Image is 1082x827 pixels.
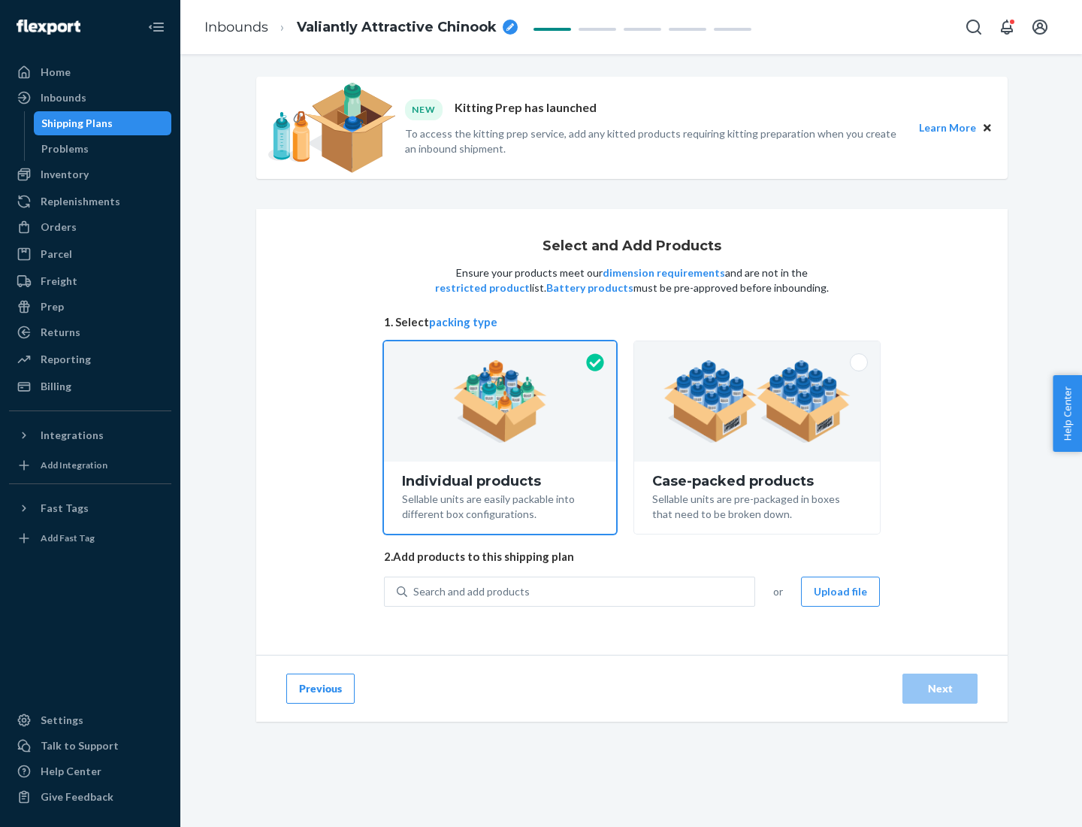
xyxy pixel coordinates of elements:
div: Sellable units are pre-packaged in boxes that need to be broken down. [652,489,862,522]
div: Sellable units are easily packable into different box configurations. [402,489,598,522]
a: Orders [9,215,171,239]
p: Kitting Prep has launched [455,99,597,120]
div: Reporting [41,352,91,367]
button: Previous [286,674,355,704]
a: Home [9,60,171,84]
button: packing type [429,314,497,330]
a: Add Integration [9,453,171,477]
button: Give Feedback [9,785,171,809]
div: Case-packed products [652,474,862,489]
img: individual-pack.facf35554cb0f1810c75b2bd6df2d64e.png [453,360,547,443]
span: Valiantly Attractive Chinook [297,18,497,38]
a: Problems [34,137,172,161]
div: Settings [41,713,83,728]
button: dimension requirements [603,265,725,280]
p: Ensure your products meet our and are not in the list. must be pre-approved before inbounding. [434,265,830,295]
span: or [773,584,783,599]
button: Open account menu [1025,12,1055,42]
div: Individual products [402,474,598,489]
a: Inbounds [9,86,171,110]
span: 2. Add products to this shipping plan [384,549,880,565]
div: Give Feedback [41,789,113,804]
a: Returns [9,320,171,344]
button: Close Navigation [141,12,171,42]
div: Search and add products [413,584,530,599]
div: Replenishments [41,194,120,209]
ol: breadcrumbs [192,5,530,50]
a: Inbounds [204,19,268,35]
a: Shipping Plans [34,111,172,135]
button: Learn More [919,120,976,136]
button: Help Center [1053,375,1082,452]
div: Next [915,681,965,696]
span: 1. Select [384,314,880,330]
h1: Select and Add Products [543,239,721,254]
button: Battery products [546,280,633,295]
div: Shipping Plans [41,116,113,131]
a: Inventory [9,162,171,186]
div: Help Center [41,764,101,779]
a: Parcel [9,242,171,266]
div: Problems [41,141,89,156]
div: Orders [41,220,77,235]
div: Add Fast Tag [41,532,95,544]
a: Reporting [9,347,171,371]
a: Add Fast Tag [9,526,171,550]
div: Inbounds [41,90,86,105]
div: Talk to Support [41,738,119,753]
div: Inventory [41,167,89,182]
a: Help Center [9,759,171,783]
a: Settings [9,708,171,732]
div: NEW [405,99,443,120]
div: Returns [41,325,80,340]
a: Talk to Support [9,734,171,758]
a: Freight [9,269,171,293]
img: Flexport logo [17,20,80,35]
div: Add Integration [41,459,107,471]
div: Freight [41,274,77,289]
button: Integrations [9,423,171,447]
div: Home [41,65,71,80]
button: Upload file [801,577,880,607]
img: case-pack.59cecea509d18c883b923b81aeac6d0b.png [663,360,851,443]
p: To access the kitting prep service, add any kitted products requiring kitting preparation when yo... [405,126,905,156]
div: Billing [41,379,71,394]
button: Open notifications [992,12,1022,42]
button: restricted product [435,280,530,295]
div: Parcel [41,247,72,262]
button: Close [979,120,996,136]
a: Replenishments [9,189,171,214]
a: Billing [9,374,171,398]
div: Prep [41,299,64,314]
a: Prep [9,295,171,319]
button: Fast Tags [9,496,171,520]
button: Next [902,674,978,704]
div: Fast Tags [41,501,89,516]
button: Open Search Box [959,12,989,42]
div: Integrations [41,428,104,443]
